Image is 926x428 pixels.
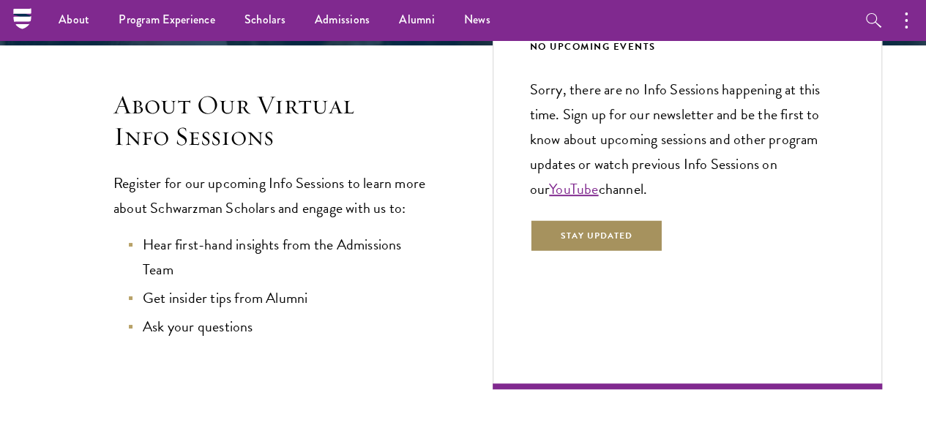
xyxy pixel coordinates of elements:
h3: About Our Virtual Info Sessions [113,89,434,152]
div: NO UPCOMING EVENTS [530,39,845,55]
li: Hear first-hand insights from the Admissions Team [128,232,434,282]
button: Stay Updated [530,219,664,252]
li: Get insider tips from Alumni [128,285,434,310]
a: YouTube [549,178,598,200]
p: Sorry, there are no Info Sessions happening at this time. Sign up for our newsletter and be the f... [530,77,845,201]
li: Ask your questions [128,314,434,339]
p: Register for our upcoming Info Sessions to learn more about Schwarzman Scholars and engage with u... [113,170,434,220]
